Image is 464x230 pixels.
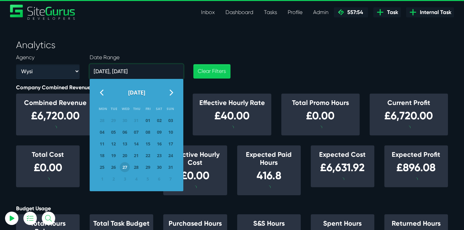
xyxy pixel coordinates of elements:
[167,169,223,182] h3: £0.00
[120,174,130,184] span: 3
[120,150,130,160] span: 20
[388,150,445,158] h4: Expected Profit
[143,115,153,125] span: 01
[154,150,164,160] span: 23
[308,6,334,19] a: Admin
[334,7,368,17] a: 557:54
[120,162,130,172] span: 27
[282,6,308,19] a: Profile
[131,127,141,137] span: 07
[314,150,371,158] h4: Expected Cost
[19,161,76,174] h3: £0.00
[108,115,118,125] span: 29
[143,162,153,172] span: 29
[143,127,153,137] span: 08
[166,115,176,125] span: 03
[19,150,76,158] h4: Total Cost
[154,106,165,111] h2: Sat
[120,115,130,125] span: 30
[406,7,454,17] a: Internal Task
[108,127,118,137] span: 05
[108,106,120,111] h2: Tue
[143,174,153,184] span: 5
[16,39,448,51] h3: Analytics
[373,7,401,17] a: Task
[131,115,141,125] span: 31
[120,139,130,149] span: 13
[97,139,107,149] span: 11
[16,84,448,91] h6: Company Combined Revenue
[166,127,176,137] span: 10
[241,219,297,227] h4: S&S Hours
[166,150,176,160] span: 24
[108,174,118,184] span: 2
[166,174,176,184] span: 7
[154,139,164,149] span: 16
[97,162,107,172] span: 25
[10,5,76,20] a: SiteGurus
[142,106,154,111] h2: Fri
[314,219,371,227] h4: Spent Hours
[220,6,259,19] a: Dashboard
[10,5,76,20] img: Sitegurus Logo
[120,127,130,137] span: 06
[131,162,141,172] span: 28
[166,139,176,149] span: 17
[259,6,282,19] a: Tasks
[285,99,356,107] h4: Total Promo Hours
[131,150,141,160] span: 21
[108,150,118,160] span: 19
[16,53,34,62] label: Agency
[131,174,141,184] span: 4
[97,106,109,111] h2: Mon
[154,127,164,137] span: 09
[196,99,268,107] h4: Effective Hourly Rate
[97,174,107,184] span: 1
[108,139,118,149] span: 12
[388,219,445,227] h4: Returned Hours
[29,38,88,46] p: Nothing tracked yet! 🙂
[108,162,118,172] span: 26
[131,139,141,149] span: 14
[373,109,445,122] h3: £6,720.00
[373,99,445,107] h4: Current Profit
[154,115,164,125] span: 02
[93,219,150,227] h4: Total Task Budget
[19,99,91,107] h4: Combined Revenue
[97,150,107,160] span: 18
[165,106,176,111] h2: Sun
[285,109,356,122] h3: £0.00
[196,6,220,19] a: Inbox
[345,9,363,15] span: 557:54
[19,109,91,122] h3: £6,720.00
[167,219,223,227] h4: Purchased Hours
[154,174,164,184] span: 6
[241,150,297,166] h4: Expected Paid Hours
[128,89,145,96] h1: [DATE]
[143,139,153,149] span: 15
[167,150,223,166] h4: Effective Hourly Cost
[417,8,451,16] span: Internal Task
[131,106,142,111] h2: Thu
[16,205,448,212] h6: Budget Usage
[314,161,371,174] h3: £6,631.92
[196,109,268,122] h3: £40.00
[193,64,230,79] button: Clear Filters
[241,169,297,182] h3: 416.8
[120,106,131,111] h2: Wed
[90,53,183,62] label: Date Range
[97,115,107,125] span: 28
[97,127,107,137] span: 04
[143,150,153,160] span: 22
[388,161,445,174] h3: £896.08
[154,162,164,172] span: 30
[166,162,176,172] span: 31
[384,8,398,16] span: Task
